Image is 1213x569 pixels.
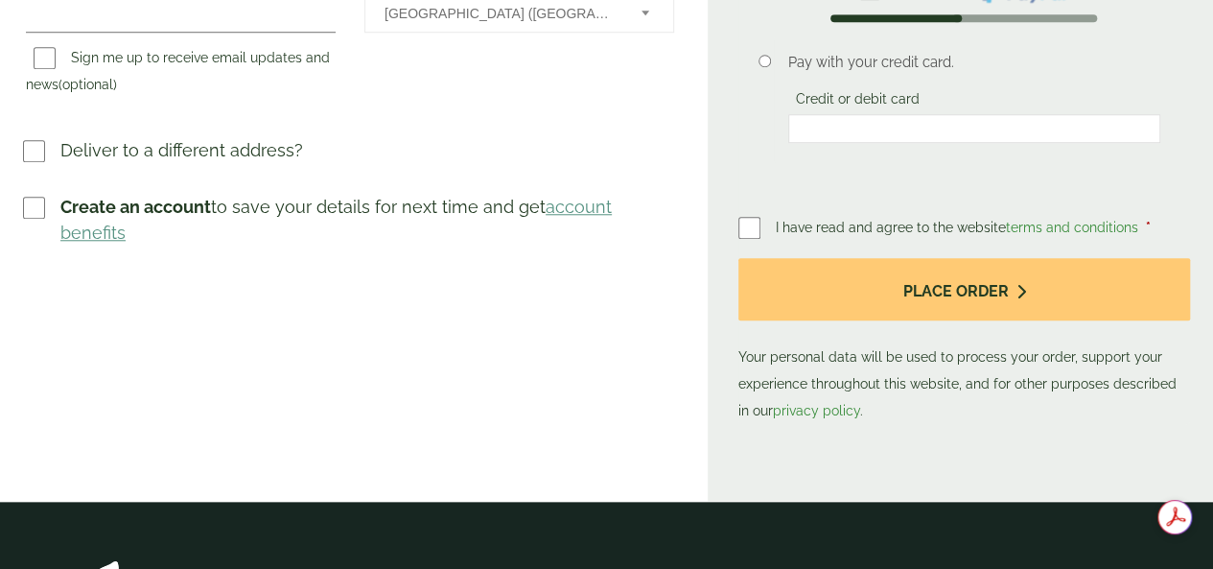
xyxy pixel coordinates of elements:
[1146,220,1151,235] abbr: required
[60,137,303,163] p: Deliver to a different address?
[776,220,1142,235] span: I have read and agree to the website
[34,47,56,69] input: Sign me up to receive email updates and news(optional)
[788,91,927,112] label: Credit or debit card
[788,52,1161,73] p: Pay with your credit card.
[58,77,117,92] span: (optional)
[60,197,612,243] a: account benefits
[60,194,677,246] p: to save your details for next time and get
[1006,220,1138,235] a: terms and conditions
[60,197,211,217] strong: Create an account
[738,258,1190,424] p: Your personal data will be used to process your order, support your experience throughout this we...
[738,258,1190,320] button: Place order
[794,120,1155,137] iframe: Secure card payment input frame
[773,403,860,418] a: privacy policy
[26,50,330,98] label: Sign me up to receive email updates and news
